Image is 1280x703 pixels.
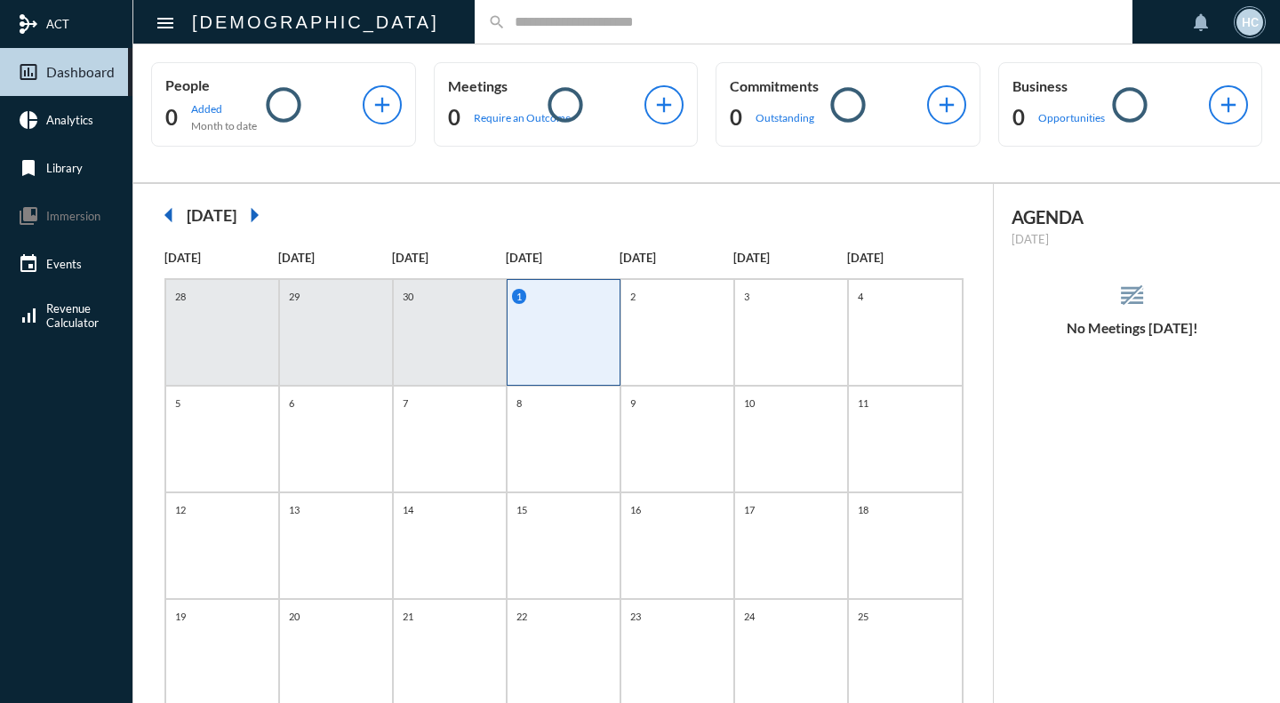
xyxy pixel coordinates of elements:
[398,502,418,517] p: 14
[284,289,304,304] p: 29
[626,609,645,624] p: 23
[392,251,506,265] p: [DATE]
[148,4,183,40] button: Toggle sidenav
[1236,9,1263,36] div: HC
[488,13,506,31] mat-icon: search
[171,395,185,411] p: 5
[284,502,304,517] p: 13
[164,251,278,265] p: [DATE]
[853,502,873,517] p: 18
[626,395,640,411] p: 9
[284,395,299,411] p: 6
[512,289,526,304] p: 1
[18,205,39,227] mat-icon: collections_bookmark
[512,502,532,517] p: 15
[18,253,39,275] mat-icon: event
[740,395,759,411] p: 10
[46,113,93,127] span: Analytics
[18,305,39,326] mat-icon: signal_cellular_alt
[1012,232,1254,246] p: [DATE]
[1012,206,1254,228] h2: AGENDA
[284,609,304,624] p: 20
[853,395,873,411] p: 11
[853,289,868,304] p: 4
[18,157,39,179] mat-icon: bookmark
[853,609,873,624] p: 25
[626,502,645,517] p: 16
[847,251,961,265] p: [DATE]
[18,109,39,131] mat-icon: pie_chart
[171,289,190,304] p: 28
[740,289,754,304] p: 3
[236,197,272,233] mat-icon: arrow_right
[18,13,39,35] mat-icon: mediation
[46,301,99,330] span: Revenue Calculator
[18,61,39,83] mat-icon: insert_chart_outlined
[46,257,82,271] span: Events
[506,251,620,265] p: [DATE]
[620,251,733,265] p: [DATE]
[740,502,759,517] p: 17
[1190,12,1212,33] mat-icon: notifications
[171,502,190,517] p: 12
[46,209,100,223] span: Immersion
[46,161,83,175] span: Library
[155,12,176,34] mat-icon: Side nav toggle icon
[398,289,418,304] p: 30
[512,609,532,624] p: 22
[46,17,69,31] span: ACT
[278,251,392,265] p: [DATE]
[626,289,640,304] p: 2
[187,205,236,225] h2: [DATE]
[192,8,439,36] h2: [DEMOGRAPHIC_DATA]
[733,251,847,265] p: [DATE]
[512,395,526,411] p: 8
[398,609,418,624] p: 21
[46,64,115,80] span: Dashboard
[398,395,412,411] p: 7
[1117,281,1147,310] mat-icon: reorder
[740,609,759,624] p: 24
[151,197,187,233] mat-icon: arrow_left
[171,609,190,624] p: 19
[994,320,1272,336] h5: No Meetings [DATE]!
